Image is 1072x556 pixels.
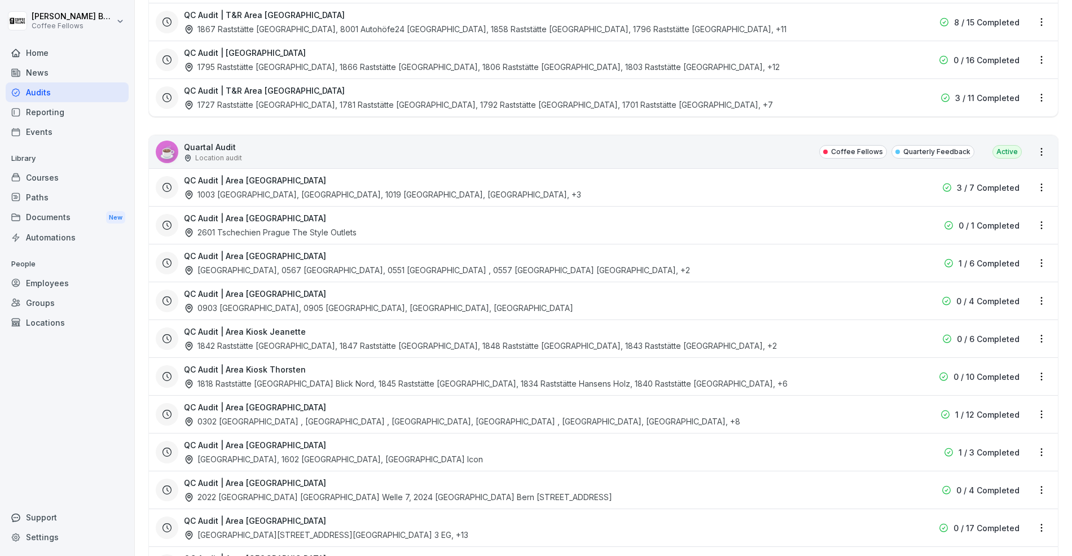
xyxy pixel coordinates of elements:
[184,250,326,262] h3: QC Audit | Area [GEOGRAPHIC_DATA]
[195,153,242,163] p: Location audit
[184,302,573,314] div: 0903 [GEOGRAPHIC_DATA], 0905 [GEOGRAPHIC_DATA], [GEOGRAPHIC_DATA], [GEOGRAPHIC_DATA]
[992,145,1022,159] div: Active
[6,43,129,63] a: Home
[184,477,326,489] h3: QC Audit | Area [GEOGRAPHIC_DATA]
[184,85,345,97] h3: QC Audit | T&R Area [GEOGRAPHIC_DATA]
[184,23,787,35] div: 1867 Raststätte [GEOGRAPHIC_DATA], 8001 Autohöfe24 [GEOGRAPHIC_DATA], 1858 Raststätte [GEOGRAPHIC...
[32,12,114,21] p: [PERSON_NAME] Boele
[956,484,1020,496] p: 0 / 4 Completed
[6,82,129,102] a: Audits
[184,453,483,465] div: [GEOGRAPHIC_DATA], 1602 [GEOGRAPHIC_DATA], [GEOGRAPHIC_DATA] Icon
[957,182,1020,194] p: 3 / 7 Completed
[6,207,129,228] div: Documents
[184,340,777,352] div: 1842 Raststätte [GEOGRAPHIC_DATA], 1847 Raststätte [GEOGRAPHIC_DATA], 1848 Raststätte [GEOGRAPHIC...
[6,507,129,527] div: Support
[954,54,1020,66] p: 0 / 16 Completed
[6,102,129,122] a: Reporting
[6,273,129,293] a: Employees
[6,122,129,142] a: Events
[184,401,326,413] h3: QC Audit | Area [GEOGRAPHIC_DATA]
[184,264,690,276] div: [GEOGRAPHIC_DATA], 0567 [GEOGRAPHIC_DATA], 0551 [GEOGRAPHIC_DATA] , 0557 [GEOGRAPHIC_DATA] [GEOGR...
[184,141,242,153] p: Quartal Audit
[184,515,326,527] h3: QC Audit | Area [GEOGRAPHIC_DATA]
[184,439,326,451] h3: QC Audit | Area [GEOGRAPHIC_DATA]
[156,141,178,163] div: ☕
[957,333,1020,345] p: 0 / 6 Completed
[184,189,581,200] div: 1003 [GEOGRAPHIC_DATA], [GEOGRAPHIC_DATA], 1019 [GEOGRAPHIC_DATA], [GEOGRAPHIC_DATA] , +3
[956,295,1020,307] p: 0 / 4 Completed
[831,147,883,157] p: Coffee Fellows
[184,415,740,427] div: 0302 [GEOGRAPHIC_DATA] , [GEOGRAPHIC_DATA] , [GEOGRAPHIC_DATA], [GEOGRAPHIC_DATA] , [GEOGRAPHIC_D...
[903,147,970,157] p: Quarterly Feedback
[955,92,1020,104] p: 3 / 11 Completed
[6,293,129,313] a: Groups
[954,522,1020,534] p: 0 / 17 Completed
[6,187,129,207] a: Paths
[954,16,1020,28] p: 8 / 15 Completed
[6,150,129,168] p: Library
[959,220,1020,231] p: 0 / 1 Completed
[184,212,326,224] h3: QC Audit | Area [GEOGRAPHIC_DATA]
[6,63,129,82] a: News
[32,22,114,30] p: Coffee Fellows
[184,9,345,21] h3: QC Audit | T&R Area [GEOGRAPHIC_DATA]
[954,371,1020,383] p: 0 / 10 Completed
[184,491,612,503] div: 2022 [GEOGRAPHIC_DATA] [GEOGRAPHIC_DATA] Welle 7, 2024 [GEOGRAPHIC_DATA] Bern [STREET_ADDRESS]
[6,313,129,332] a: Locations
[106,211,125,224] div: New
[184,99,773,111] div: 1727 Raststätte [GEOGRAPHIC_DATA], 1781 Raststätte [GEOGRAPHIC_DATA], 1792 Raststätte [GEOGRAPHIC...
[184,364,306,375] h3: QC Audit | Area Kiosk Thorsten
[6,527,129,547] a: Settings
[959,446,1020,458] p: 1 / 3 Completed
[6,168,129,187] a: Courses
[6,255,129,273] p: People
[184,226,357,238] div: 2601 Tschechien Prague The Style Outlets
[184,326,306,338] h3: QC Audit | Area Kiosk Jeanette
[184,174,326,186] h3: QC Audit | Area [GEOGRAPHIC_DATA]
[184,47,306,59] h3: QC Audit | [GEOGRAPHIC_DATA]
[6,227,129,247] a: Automations
[6,207,129,228] a: DocumentsNew
[955,409,1020,421] p: 1 / 12 Completed
[184,529,468,541] div: [GEOGRAPHIC_DATA][STREET_ADDRESS][GEOGRAPHIC_DATA] 3 EG , +13
[184,378,788,389] div: 1818 Raststätte [GEOGRAPHIC_DATA] Blick Nord, 1845 Raststätte [GEOGRAPHIC_DATA], 1834 Raststätte ...
[184,61,780,73] div: 1795 Raststätte [GEOGRAPHIC_DATA], 1866 Raststätte [GEOGRAPHIC_DATA], 1806 Raststätte [GEOGRAPHIC...
[184,288,326,300] h3: QC Audit | Area [GEOGRAPHIC_DATA]
[959,257,1020,269] p: 1 / 6 Completed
